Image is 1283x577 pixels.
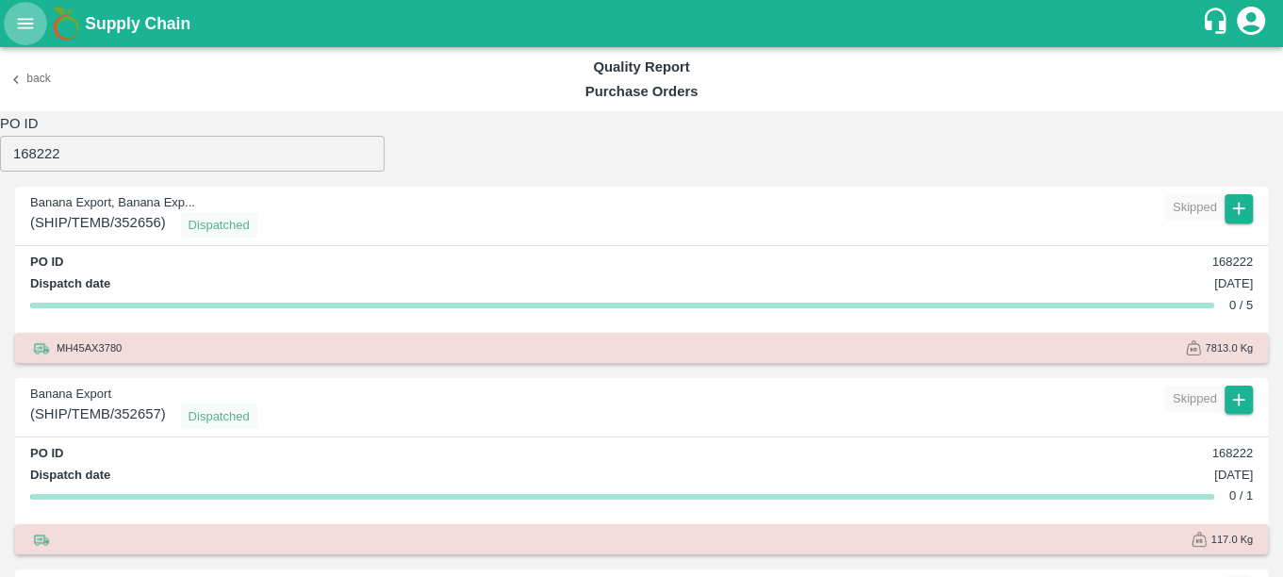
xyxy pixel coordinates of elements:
span: 7813.0 Kg [1205,339,1253,356]
h6: Quality Report [261,55,1022,79]
div: account of current user [1234,4,1268,43]
p: PO ID [30,254,63,272]
p: 0 / 5 [1229,297,1253,315]
p: Banana Export, Banana Exp... [30,194,764,212]
span: ( SHIP/TEMB/352656 ) [30,212,166,239]
p: [DATE] [1214,467,1253,485]
p: Dispatch date [30,467,110,485]
p: 0 / 1 [1229,487,1253,505]
h6: Purchase Orders [261,79,1022,104]
div: Dispatched [181,404,257,430]
span: 117.0 Kg [1210,531,1253,548]
p: Banana Export [30,386,764,404]
p: Dispatch date [30,275,110,293]
div: Dispatched [181,212,257,239]
p: [DATE] [1214,275,1253,293]
p: PO ID [30,445,63,463]
button: open drawer [4,2,47,45]
img: WeightIcon [1192,532,1207,547]
div: Skipped [1165,194,1225,221]
span: ( SHIP/TEMB/352657 ) [30,404,166,430]
a: Supply Chain [85,10,1201,37]
img: truck [30,528,53,551]
img: logo [47,5,85,42]
img: truck [30,337,53,359]
b: Supply Chain [85,14,190,33]
img: WeightIcon [1186,340,1201,355]
p: 168222 [1212,445,1253,463]
div: Skipped [1165,386,1225,412]
span: MH45AX3780 [57,339,122,356]
p: 168222 [1212,254,1253,272]
div: customer-support [1201,7,1234,41]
